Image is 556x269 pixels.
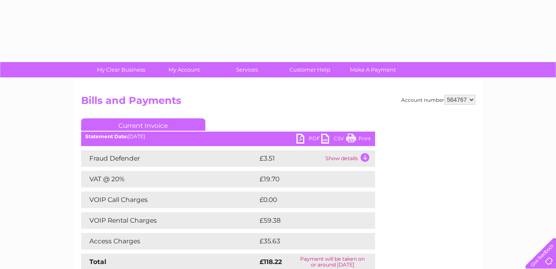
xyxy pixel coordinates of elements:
a: Make A Payment [339,62,407,77]
td: £19.70 [258,171,358,187]
td: £3.51 [258,150,323,167]
td: Access Charges [81,233,258,250]
a: PDF [296,134,321,146]
td: £59.38 [258,212,359,229]
strong: £118.22 [260,258,282,266]
a: Services [213,62,281,77]
h2: Bills and Payments [81,95,475,110]
a: CSV [321,134,346,146]
a: Customer Help [276,62,344,77]
td: VOIP Call Charges [81,192,258,208]
td: Fraud Defender [81,150,258,167]
td: £35.63 [258,233,358,250]
strong: Total [89,258,106,266]
td: VOIP Rental Charges [81,212,258,229]
b: Statement Date: [85,133,128,139]
a: Print [346,134,371,146]
a: My Account [150,62,218,77]
a: My Clear Business [87,62,155,77]
td: £0.00 [258,192,356,208]
td: Show details [323,150,375,167]
div: Account number [401,95,475,105]
div: [DATE] [81,134,375,139]
a: Current Invoice [81,118,205,131]
td: VAT @ 20% [81,171,258,187]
